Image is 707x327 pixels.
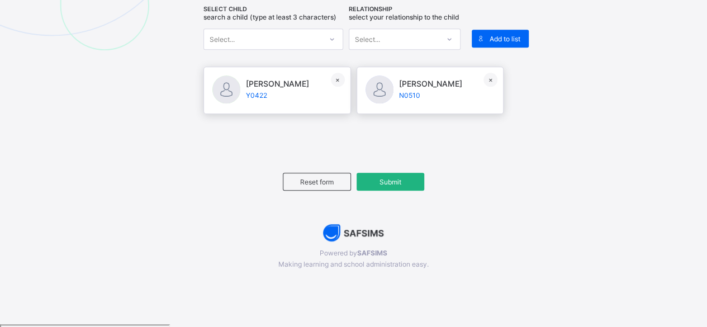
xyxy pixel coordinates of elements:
div: Select... [355,29,380,50]
img: AdK1DDW6R+oPwAAAABJRU5ErkJggg== [323,224,384,241]
span: [PERSON_NAME] [399,79,462,88]
span: N0510 [399,91,462,99]
img: website_grey.svg [18,29,27,38]
b: SAFSIMS [357,249,387,257]
div: × [483,73,497,87]
span: Submit [365,178,416,186]
img: tab_domain_overview_orange.svg [32,65,41,74]
div: Select... [210,29,235,50]
span: Powered by [177,249,530,257]
img: logo_orange.svg [18,18,27,27]
span: [PERSON_NAME] [246,79,309,88]
span: Making learning and school administration easy. [177,260,530,268]
span: RELATIONSHIP [349,6,461,13]
img: tab_keywords_by_traffic_grey.svg [113,65,122,74]
span: Add to list [490,35,520,43]
span: Search a child (type at least 3 characters) [203,13,336,21]
div: × [331,73,345,87]
div: v 4.0.25 [31,18,55,27]
span: Y0422 [246,91,309,99]
span: SELECT CHILD [203,6,343,13]
div: Domain: [DOMAIN_NAME] [29,29,123,38]
div: Keywords by Traffic [125,66,184,73]
span: Reset form [292,178,342,186]
div: Domain Overview [45,66,100,73]
span: Select your relationship to the child [349,13,459,21]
